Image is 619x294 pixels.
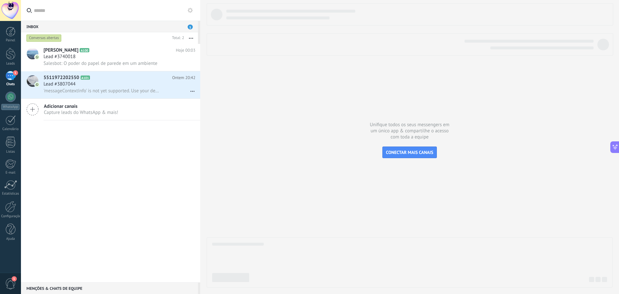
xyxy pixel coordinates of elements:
[382,147,437,158] button: CONECTAR MAIS CANAIS
[12,276,17,281] span: 1
[80,48,89,52] span: A100
[1,127,20,131] div: Calendário
[1,150,20,154] div: Listas
[21,282,198,294] div: Menções & Chats de equipe
[170,35,184,41] div: Total: 2
[1,171,20,175] div: E-mail
[1,38,20,43] div: Painel
[81,76,90,80] span: A101
[1,192,20,196] div: Estatísticas
[1,62,20,66] div: Leads
[184,32,198,44] button: Mais
[172,75,195,81] span: Ontem 20:42
[21,44,200,71] a: avataricon[PERSON_NAME]A100Hoje 00:03Lead #3740018Salesbot: O poder do papel de parede em um ambi...
[44,88,160,94] span: 'messageContextInfo' is not yet supported. Use your device to view this message.
[386,149,433,155] span: CONECTAR MAIS CANAIS
[188,25,193,29] span: 1
[26,34,62,42] div: Conversas abertas
[44,75,79,81] span: 5511972202550
[44,60,157,66] span: Salesbot: O poder do papel de parede em um ambiente
[1,214,20,218] div: Configurações
[44,103,118,109] span: Adicionar canais
[13,70,18,76] span: 1
[21,71,200,98] a: avataricon5511972202550A101Ontem 20:42Lead #3807044'messageContextInfo' is not yet supported. Use...
[1,104,20,110] div: WhatsApp
[44,54,75,60] span: Lead #3740018
[44,81,75,87] span: Lead #3807044
[21,21,198,32] div: Inbox
[35,55,39,59] img: icon
[1,82,20,86] div: Chats
[44,109,118,116] span: Capture leads do WhatsApp & mais!
[35,82,39,87] img: icon
[44,47,78,54] span: [PERSON_NAME]
[1,237,20,241] div: Ajuda
[176,47,195,54] span: Hoje 00:03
